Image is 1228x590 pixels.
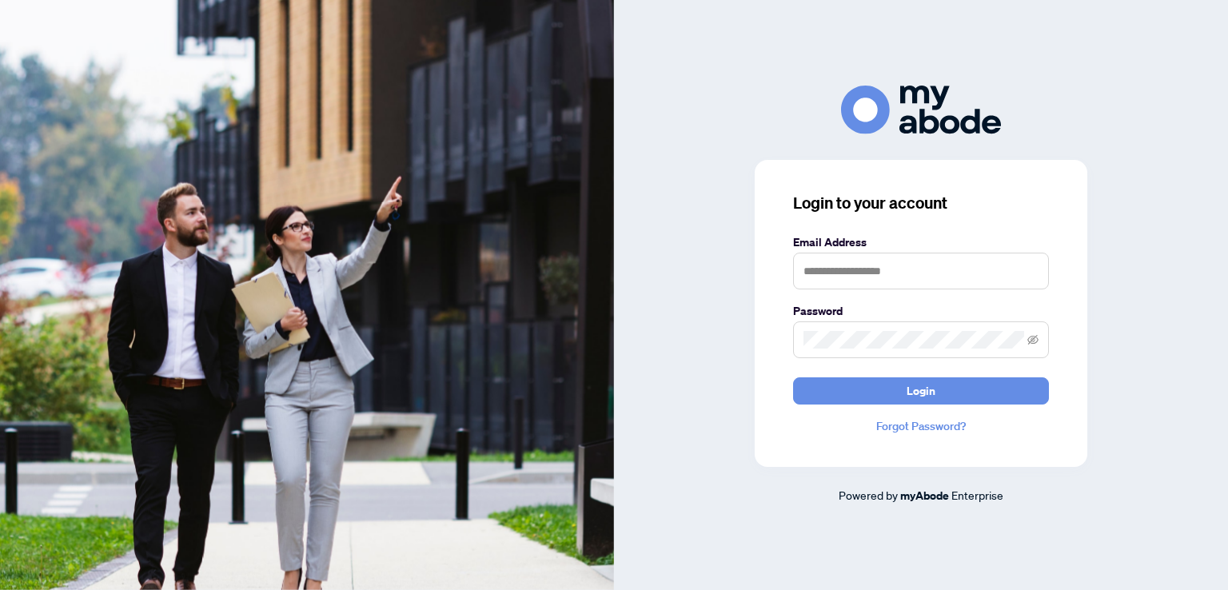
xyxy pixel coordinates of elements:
img: ma-logo [841,86,1001,134]
span: Enterprise [951,488,1003,502]
button: Login [793,377,1049,405]
span: Login [907,378,935,404]
span: Powered by [839,488,898,502]
a: myAbode [900,487,949,504]
span: eye-invisible [1027,334,1039,345]
a: Forgot Password? [793,417,1049,435]
label: Password [793,302,1049,320]
label: Email Address [793,233,1049,251]
h3: Login to your account [793,192,1049,214]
